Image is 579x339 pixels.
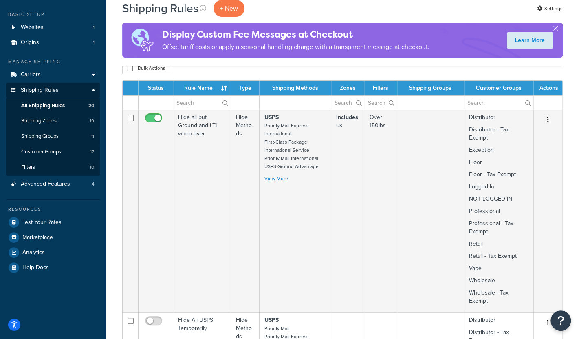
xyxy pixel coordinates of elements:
p: Exception [469,146,528,154]
td: Hide all but Ground and LTL when over [173,110,231,312]
strong: USPS [264,113,279,122]
a: Customer Groups 17 [6,144,100,160]
p: Wholesale [469,277,528,285]
a: View More [264,175,288,182]
span: Websites [21,24,44,31]
a: Shipping Rules [6,83,100,98]
small: US [336,122,342,129]
td: Hide Methods [231,110,260,312]
span: Shipping Groups [21,133,59,140]
div: Manage Shipping [6,58,100,65]
a: Origins 1 [6,35,100,50]
div: Resources [6,206,100,213]
input: Search [173,96,231,110]
span: Carriers [21,71,41,78]
span: 1 [93,24,95,31]
span: 1 [93,39,95,46]
span: Test Your Rates [22,219,62,226]
a: Marketplace [6,230,100,245]
strong: USPS [264,316,279,324]
span: 11 [91,133,94,140]
li: Origins [6,35,100,50]
span: Advanced Features [21,181,70,188]
span: 10 [90,164,94,171]
a: All Shipping Rules 20 [6,98,100,113]
a: Learn More [507,32,553,49]
th: Filters [364,81,397,95]
li: Advanced Features [6,177,100,192]
span: 20 [88,102,94,109]
span: Shipping Rules [21,87,59,94]
a: Shipping Zones 19 [6,113,100,129]
p: Retail [469,240,528,248]
span: Shipping Zones [21,117,57,124]
p: Professional [469,207,528,215]
input: Search [364,96,396,110]
th: Status [139,81,173,95]
p: Vape [469,264,528,273]
li: Websites [6,20,100,35]
span: Help Docs [22,264,49,271]
td: Distributor [464,110,534,312]
small: Priority Mail Express International First-Class Package International Service Priority Mail Inter... [264,122,318,170]
strong: Includes [336,113,358,122]
span: Marketplace [22,234,53,241]
a: Carriers [6,67,100,82]
span: 19 [90,117,94,124]
span: Customer Groups [21,148,61,155]
input: Search [464,96,533,110]
th: Shipping Groups [397,81,464,95]
td: Over 150lbs [364,110,397,312]
input: Search [331,96,364,110]
h4: Display Custom Fee Messages at Checkout [162,28,429,41]
th: Type [231,81,260,95]
th: Shipping Methods [260,81,331,95]
div: Basic Setup [6,11,100,18]
p: Retail - Tax Exempt [469,252,528,260]
li: Shipping Groups [6,129,100,144]
p: Logged In [469,183,528,191]
img: duties-banner-06bc72dcb5fe05cb3f9472aba00be2ae8eb53ab6f0d8bb03d382ba314ac3c341.png [122,23,162,58]
li: Shipping Rules [6,83,100,176]
p: Offset tariff costs or apply a seasonal handling charge with a transparent message at checkout. [162,41,429,53]
th: Actions [534,81,562,95]
li: Customer Groups [6,144,100,160]
p: Floor [469,158,528,166]
th: Customer Groups [464,81,534,95]
p: Distributor - Tax Exempt [469,126,528,142]
a: Analytics [6,245,100,260]
li: All Shipping Rules [6,98,100,113]
p: NOT LOGGED IN [469,195,528,203]
span: All Shipping Rules [21,102,65,109]
span: Origins [21,39,39,46]
a: Filters 10 [6,160,100,175]
button: Bulk Actions [122,62,170,74]
a: Settings [537,3,563,14]
span: 4 [92,181,95,188]
th: Rule Name : activate to sort column ascending [173,81,231,95]
p: Professional - Tax Exempt [469,219,528,236]
p: Floor - Tax Exempt [469,171,528,179]
button: Open Resource Center [550,310,571,331]
li: Shipping Zones [6,113,100,129]
p: Wholesale - Tax Exempt [469,289,528,305]
span: 17 [90,148,94,155]
h1: Shipping Rules [122,0,198,16]
a: Test Your Rates [6,215,100,230]
span: Analytics [22,249,45,256]
a: Help Docs [6,260,100,275]
th: Zones [331,81,364,95]
a: Advanced Features 4 [6,177,100,192]
span: Filters [21,164,35,171]
a: Shipping Groups 11 [6,129,100,144]
a: Websites 1 [6,20,100,35]
li: Filters [6,160,100,175]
